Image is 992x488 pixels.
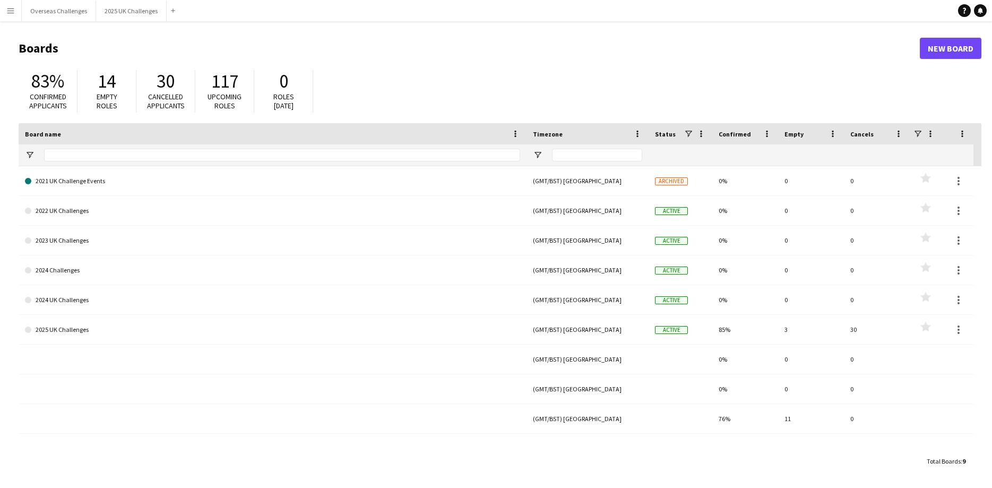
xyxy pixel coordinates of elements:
[712,404,778,433] div: 76%
[25,150,34,160] button: Open Filter Menu
[22,1,96,21] button: Overseas Challenges
[655,237,688,245] span: Active
[44,149,520,161] input: Board name Filter Input
[844,196,910,225] div: 0
[533,130,563,138] span: Timezone
[25,285,520,315] a: 2024 UK Challenges
[655,267,688,275] span: Active
[527,196,649,225] div: (GMT/BST) [GEOGRAPHIC_DATA]
[25,166,520,196] a: 2021 UK Challenge Events
[96,1,167,21] button: 2025 UK Challenges
[844,374,910,404] div: 0
[778,374,844,404] div: 0
[97,92,117,110] span: Empty roles
[844,255,910,285] div: 0
[712,166,778,195] div: 0%
[712,285,778,314] div: 0%
[778,196,844,225] div: 0
[25,315,520,345] a: 2025 UK Challenges
[655,326,688,334] span: Active
[527,226,649,255] div: (GMT/BST) [GEOGRAPHIC_DATA]
[844,285,910,314] div: 0
[211,70,238,93] span: 117
[920,38,981,59] a: New Board
[655,207,688,215] span: Active
[844,345,910,374] div: 0
[552,149,642,161] input: Timezone Filter Input
[962,457,965,465] span: 9
[778,345,844,374] div: 0
[844,315,910,344] div: 30
[778,285,844,314] div: 0
[29,92,67,110] span: Confirmed applicants
[712,374,778,404] div: 0%
[273,92,294,110] span: Roles [DATE]
[712,255,778,285] div: 0%
[31,70,64,93] span: 83%
[655,130,676,138] span: Status
[778,226,844,255] div: 0
[712,226,778,255] div: 0%
[25,255,520,285] a: 2024 Challenges
[19,40,920,56] h1: Boards
[25,130,61,138] span: Board name
[157,70,175,93] span: 30
[527,345,649,374] div: (GMT/BST) [GEOGRAPHIC_DATA]
[655,177,688,185] span: Archived
[527,315,649,344] div: (GMT/BST) [GEOGRAPHIC_DATA]
[778,315,844,344] div: 3
[25,196,520,226] a: 2022 UK Challenges
[927,451,965,472] div: :
[527,166,649,195] div: (GMT/BST) [GEOGRAPHIC_DATA]
[279,70,288,93] span: 0
[784,130,804,138] span: Empty
[850,130,874,138] span: Cancels
[98,70,116,93] span: 14
[25,226,520,255] a: 2023 UK Challenges
[147,92,185,110] span: Cancelled applicants
[208,92,241,110] span: Upcoming roles
[712,315,778,344] div: 85%
[844,404,910,433] div: 0
[712,196,778,225] div: 0%
[927,457,961,465] span: Total Boards
[844,166,910,195] div: 0
[778,255,844,285] div: 0
[527,255,649,285] div: (GMT/BST) [GEOGRAPHIC_DATA]
[712,345,778,374] div: 0%
[719,130,751,138] span: Confirmed
[527,404,649,433] div: (GMT/BST) [GEOGRAPHIC_DATA]
[527,285,649,314] div: (GMT/BST) [GEOGRAPHIC_DATA]
[527,374,649,404] div: (GMT/BST) [GEOGRAPHIC_DATA]
[778,404,844,433] div: 11
[655,296,688,304] span: Active
[533,150,542,160] button: Open Filter Menu
[844,226,910,255] div: 0
[778,166,844,195] div: 0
